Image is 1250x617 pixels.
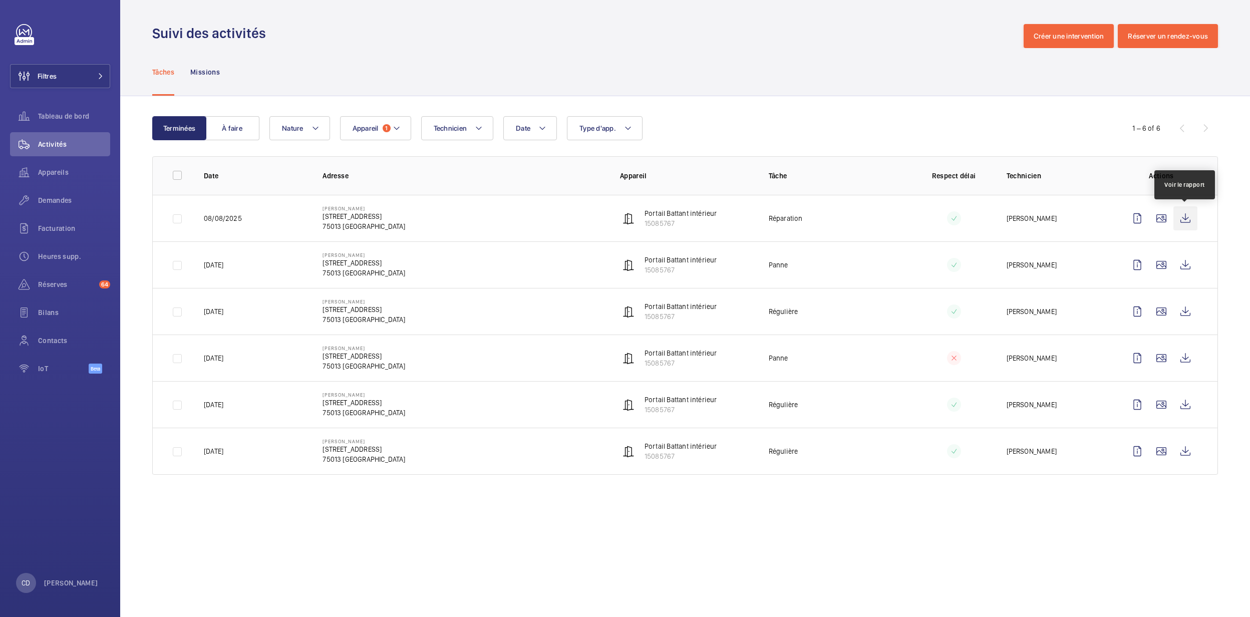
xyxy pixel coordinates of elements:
p: [STREET_ADDRESS] [323,444,405,454]
p: CD [22,578,30,588]
p: Respect délai [917,171,991,181]
p: [PERSON_NAME] [323,345,405,351]
p: Réparation [769,213,803,223]
p: [PERSON_NAME] [1007,400,1057,410]
p: Portail Battant intérieur [645,255,717,265]
span: Réserves [38,279,95,289]
img: automatic_door.svg [622,445,635,457]
p: 15085767 [645,451,717,461]
p: [DATE] [204,353,223,363]
p: Portail Battant intérieur [645,441,717,451]
p: 15085767 [645,405,717,415]
button: À faire [205,116,259,140]
span: Contacts [38,336,110,346]
p: [DATE] [204,306,223,317]
span: 64 [99,280,110,288]
p: Régulière [769,400,798,410]
p: [PERSON_NAME] [323,392,405,398]
p: 75013 [GEOGRAPHIC_DATA] [323,361,405,371]
p: [STREET_ADDRESS] [323,258,405,268]
p: 08/08/2025 [204,213,242,223]
span: Date [516,124,530,132]
p: Appareil [620,171,753,181]
p: [PERSON_NAME] [323,252,405,258]
img: automatic_door.svg [622,305,635,318]
p: Panne [769,353,788,363]
div: Voir le rapport [1164,180,1205,189]
p: Portail Battant intérieur [645,208,717,218]
button: Terminées [152,116,206,140]
p: [PERSON_NAME] [1007,353,1057,363]
p: [PERSON_NAME] [44,578,98,588]
div: 1 – 6 of 6 [1132,123,1160,133]
button: Nature [269,116,330,140]
p: 75013 [GEOGRAPHIC_DATA] [323,454,405,464]
p: Portail Battant intérieur [645,348,717,358]
span: Demandes [38,195,110,205]
p: [STREET_ADDRESS] [323,304,405,315]
p: Régulière [769,446,798,456]
p: Technicien [1007,171,1109,181]
img: automatic_door.svg [622,399,635,411]
p: 75013 [GEOGRAPHIC_DATA] [323,268,405,278]
p: Panne [769,260,788,270]
span: Technicien [434,124,467,132]
p: [PERSON_NAME] [1007,213,1057,223]
span: Activités [38,139,110,149]
span: Appareil [353,124,379,132]
button: Filtres [10,64,110,88]
p: Portail Battant intérieur [645,301,717,312]
span: IoT [38,364,89,374]
p: 15085767 [645,265,717,275]
p: Missions [190,67,220,77]
p: [PERSON_NAME] [323,438,405,444]
p: Date [204,171,306,181]
p: Portail Battant intérieur [645,395,717,405]
span: Facturation [38,223,110,233]
p: [STREET_ADDRESS] [323,398,405,408]
p: 75013 [GEOGRAPHIC_DATA] [323,221,405,231]
button: Type d'app. [567,116,643,140]
span: Heures supp. [38,251,110,261]
span: Filtres [38,71,57,81]
p: Adresse [323,171,604,181]
p: Régulière [769,306,798,317]
button: Créer une intervention [1024,24,1114,48]
span: Appareils [38,167,110,177]
button: Appareil1 [340,116,411,140]
span: Type d'app. [579,124,616,132]
button: Date [503,116,557,140]
p: [DATE] [204,260,223,270]
p: 15085767 [645,358,717,368]
span: Nature [282,124,303,132]
p: Tâches [152,67,174,77]
p: [PERSON_NAME] [323,205,405,211]
p: Tâche [769,171,901,181]
span: Bilans [38,307,110,318]
p: 15085767 [645,218,717,228]
p: [PERSON_NAME] [323,298,405,304]
p: 15085767 [645,312,717,322]
p: [STREET_ADDRESS] [323,351,405,361]
p: [PERSON_NAME] [1007,306,1057,317]
span: Tableau de bord [38,111,110,121]
img: automatic_door.svg [622,212,635,224]
p: 75013 [GEOGRAPHIC_DATA] [323,408,405,418]
p: 75013 [GEOGRAPHIC_DATA] [323,315,405,325]
span: Beta [89,364,102,374]
p: Actions [1125,171,1197,181]
img: automatic_door.svg [622,259,635,271]
h1: Suivi des activités [152,24,272,43]
p: [DATE] [204,446,223,456]
p: [STREET_ADDRESS] [323,211,405,221]
p: [PERSON_NAME] [1007,260,1057,270]
span: 1 [383,124,391,132]
p: [DATE] [204,400,223,410]
p: [PERSON_NAME] [1007,446,1057,456]
button: Réserver un rendez-vous [1118,24,1218,48]
img: automatic_door.svg [622,352,635,364]
button: Technicien [421,116,494,140]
